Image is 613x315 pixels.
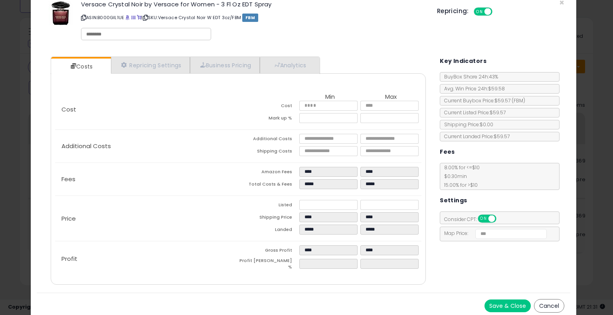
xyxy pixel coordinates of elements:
h5: Repricing: [437,8,469,14]
p: Profit [55,256,238,262]
a: BuyBox page [125,14,130,21]
a: Repricing Settings [111,57,190,73]
span: Shipping Price: $0.00 [440,121,493,128]
span: Current Landed Price: $59.57 [440,133,510,140]
span: OFF [491,8,504,15]
button: Save & Close [484,299,531,312]
span: 8.00 % for <= $10 [440,164,480,188]
span: Map Price: [440,230,547,237]
img: 41gphZ8b+uL._SL60_.jpg [49,1,73,25]
h5: Settings [440,196,467,205]
span: BuyBox Share 24h: 43% [440,73,498,80]
span: ON [475,8,484,15]
a: Costs [51,59,110,74]
a: Your listing only [137,14,141,21]
h5: Key Indicators [440,56,486,66]
td: Profit [PERSON_NAME] % [238,258,299,272]
p: Fees [55,176,238,182]
h5: Fees [440,147,455,157]
span: $0.30 min [440,173,467,180]
span: OFF [495,215,508,222]
th: Min [299,94,360,101]
p: Additional Costs [55,143,238,149]
span: Current Buybox Price: [440,97,525,104]
td: Gross Profit [238,245,299,258]
p: ASIN: B000GIL1UE | SKU: Versace Crystal Noir W EDT 3oz/FBM [81,11,425,24]
span: 15.00 % for > $10 [440,182,478,188]
td: Cost [238,101,299,113]
td: Amazon Fees [238,167,299,179]
span: ( FBM ) [512,97,525,104]
th: Max [360,94,421,101]
span: FBM [242,14,258,22]
a: Analytics [260,57,319,73]
button: Cancel [534,299,564,313]
td: Landed [238,225,299,237]
td: Shipping Costs [238,146,299,158]
span: Current Listed Price: $59.57 [440,109,506,116]
td: Listed [238,200,299,212]
span: Avg. Win Price 24h: $59.58 [440,85,505,92]
td: Additional Costs [238,134,299,146]
span: $59.57 [494,97,525,104]
span: ON [479,215,488,222]
p: Cost [55,106,238,113]
h3: Versace Crystal Noir by Versace for Women - 3 Fl Oz EDT Spray [81,1,425,7]
a: Business Pricing [190,57,260,73]
a: All offer listings [131,14,136,21]
span: Consider CPT: [440,216,507,223]
td: Mark up % [238,113,299,125]
td: Total Costs & Fees [238,179,299,192]
td: Shipping Price [238,212,299,225]
p: Price [55,215,238,222]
